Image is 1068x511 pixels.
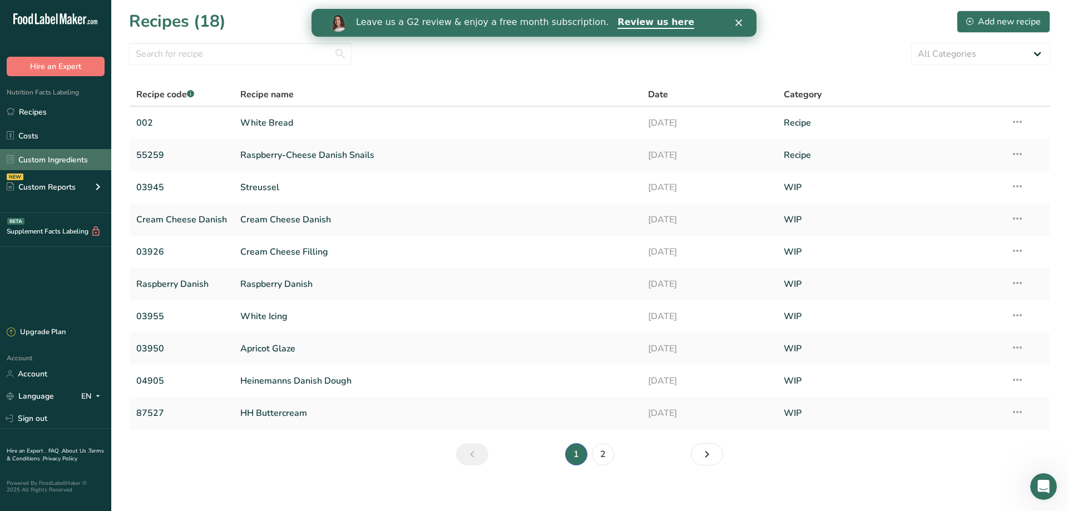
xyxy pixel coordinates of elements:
[240,208,635,231] a: Cream Cheese Danish
[784,176,997,199] a: WIP
[7,386,54,406] a: Language
[784,240,997,264] a: WIP
[784,369,997,393] a: WIP
[784,305,997,328] a: WIP
[240,88,294,101] span: Recipe name
[240,111,635,135] a: White Bread
[648,305,771,328] a: [DATE]
[648,337,771,360] a: [DATE]
[1030,473,1057,500] iframe: Intercom live chat
[240,272,635,296] a: Raspberry Danish
[240,401,635,425] a: HH Buttercream
[136,111,227,135] a: 002
[136,240,227,264] a: 03926
[784,272,997,296] a: WIP
[784,111,997,135] a: Recipe
[7,447,46,455] a: Hire an Expert .
[648,272,771,296] a: [DATE]
[7,480,105,493] div: Powered By FoodLabelMaker © 2025 All Rights Reserved
[7,447,104,463] a: Terms & Conditions .
[81,390,105,403] div: EN
[648,143,771,167] a: [DATE]
[648,88,668,101] span: Date
[240,369,635,393] a: Heinemanns Danish Dough
[240,240,635,264] a: Cream Cheese Filling
[129,43,352,65] input: Search for recipe
[136,88,194,101] span: Recipe code
[648,240,771,264] a: [DATE]
[240,176,635,199] a: Streussel
[7,57,105,76] button: Hire an Expert
[648,208,771,231] a: [DATE]
[456,443,488,465] a: Previous page
[136,143,227,167] a: 55259
[136,401,227,425] a: 87527
[62,447,88,455] a: About Us .
[784,401,997,425] a: WIP
[7,218,24,225] div: BETA
[966,15,1041,28] div: Add new recipe
[648,111,771,135] a: [DATE]
[136,272,227,296] a: Raspberry Danish
[136,208,227,231] a: Cream Cheese Danish
[240,143,635,167] a: Raspberry-Cheese Danish Snails
[648,369,771,393] a: [DATE]
[648,176,771,199] a: [DATE]
[592,443,614,465] a: Page 2.
[240,305,635,328] a: White Icing
[784,88,822,101] span: Category
[136,305,227,328] a: 03955
[7,327,66,338] div: Upgrade Plan
[691,443,723,465] a: Next page
[648,401,771,425] a: [DATE]
[784,208,997,231] a: WIP
[136,369,227,393] a: 04905
[784,143,997,167] a: Recipe
[7,181,76,193] div: Custom Reports
[136,176,227,199] a: 03945
[957,11,1050,33] button: Add new recipe
[43,455,77,463] a: Privacy Policy
[48,447,62,455] a: FAQ .
[136,337,227,360] a: 03950
[129,9,226,34] h1: Recipes (18)
[784,337,997,360] a: WIP
[311,9,756,37] iframe: Intercom live chat banner
[240,337,635,360] a: Apricot Glaze
[7,173,23,180] div: NEW
[424,10,435,17] div: Close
